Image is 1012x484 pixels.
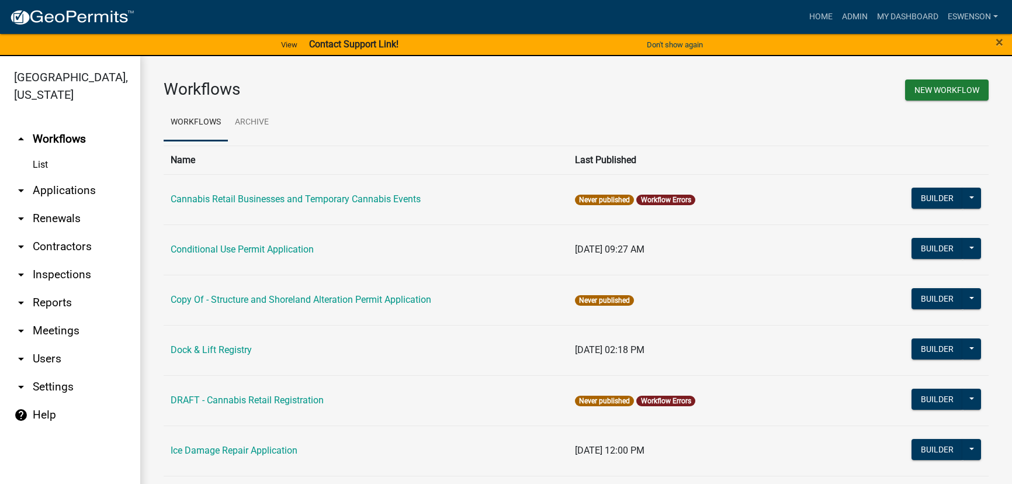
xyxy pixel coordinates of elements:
span: × [996,34,1003,50]
i: arrow_drop_down [14,212,28,226]
span: [DATE] 09:27 AM [575,244,644,255]
a: Workflows [164,104,228,141]
span: Never published [575,195,634,205]
span: [DATE] 02:18 PM [575,344,644,355]
i: arrow_drop_down [14,380,28,394]
button: Don't show again [642,35,708,54]
th: Name [164,146,568,174]
a: My Dashboard [872,6,943,28]
a: Ice Damage Repair Application [171,445,297,456]
button: Builder [912,389,963,410]
i: help [14,408,28,422]
a: eswenson [943,6,1003,28]
button: Builder [912,338,963,359]
strong: Contact Support Link! [309,39,398,50]
h3: Workflows [164,79,567,99]
button: Builder [912,439,963,460]
button: Builder [912,288,963,309]
a: Dock & Lift Registry [171,344,252,355]
i: arrow_drop_down [14,296,28,310]
span: Never published [575,396,634,406]
button: Close [996,35,1003,49]
span: [DATE] 12:00 PM [575,445,644,456]
a: Conditional Use Permit Application [171,244,314,255]
button: Builder [912,238,963,259]
button: New Workflow [905,79,989,101]
button: Builder [912,188,963,209]
i: arrow_drop_down [14,184,28,198]
a: Home [805,6,837,28]
i: arrow_drop_down [14,240,28,254]
a: Admin [837,6,872,28]
span: Never published [575,295,634,306]
i: arrow_drop_down [14,352,28,366]
a: Workflow Errors [641,397,691,405]
th: Last Published [568,146,868,174]
a: Copy Of - Structure and Shoreland Alteration Permit Application [171,294,431,305]
a: Archive [228,104,276,141]
i: arrow_drop_down [14,268,28,282]
a: DRAFT - Cannabis Retail Registration [171,395,324,406]
a: Cannabis Retail Businesses and Temporary Cannabis Events [171,193,421,205]
i: arrow_drop_down [14,324,28,338]
a: Workflow Errors [641,196,691,204]
i: arrow_drop_up [14,132,28,146]
a: View [276,35,302,54]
